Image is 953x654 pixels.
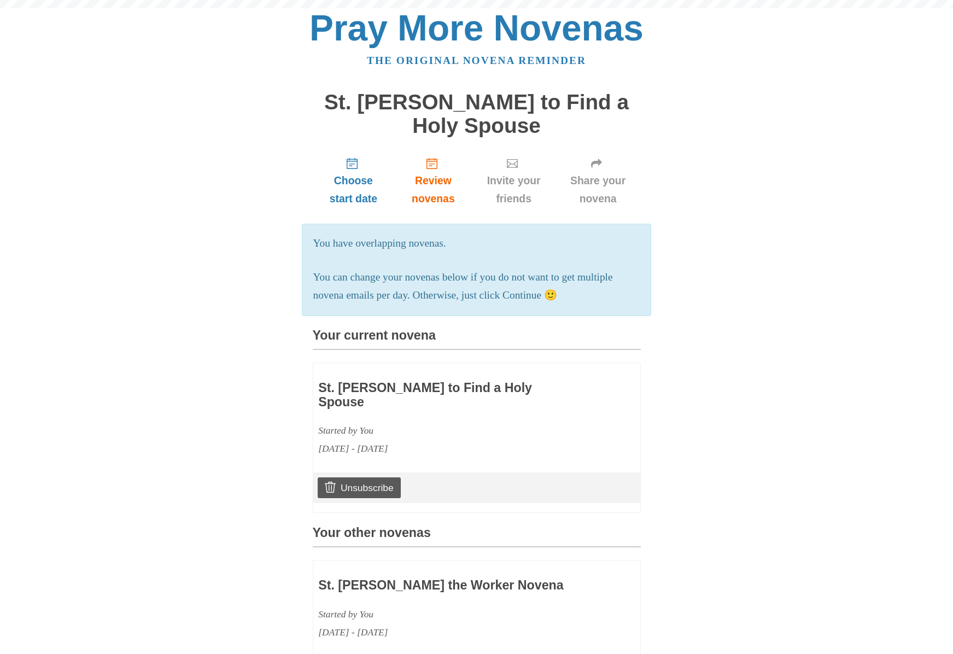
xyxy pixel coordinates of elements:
[313,329,641,350] h3: Your current novena
[309,8,644,48] a: Pray More Novenas
[318,605,571,623] div: Started by You
[472,148,556,213] a: Invite your friends
[566,172,630,208] span: Share your novena
[556,148,641,213] a: Share your novena
[367,55,586,66] a: The original novena reminder
[318,579,571,593] h3: St. [PERSON_NAME] the Worker Novena
[318,422,571,440] div: Started by You
[318,381,571,409] h3: St. [PERSON_NAME] to Find a Holy Spouse
[394,148,472,213] a: Review novenas
[313,148,395,213] a: Choose start date
[318,440,571,458] div: [DATE] - [DATE]
[313,235,640,253] p: You have overlapping novenas.
[313,268,640,305] p: You can change your novenas below if you do not want to get multiple novena emails per day. Other...
[318,477,400,498] a: Unsubscribe
[324,172,384,208] span: Choose start date
[483,172,545,208] span: Invite your friends
[313,91,641,137] h1: St. [PERSON_NAME] to Find a Holy Spouse
[405,172,461,208] span: Review novenas
[313,526,641,547] h3: Your other novenas
[318,623,571,641] div: [DATE] - [DATE]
